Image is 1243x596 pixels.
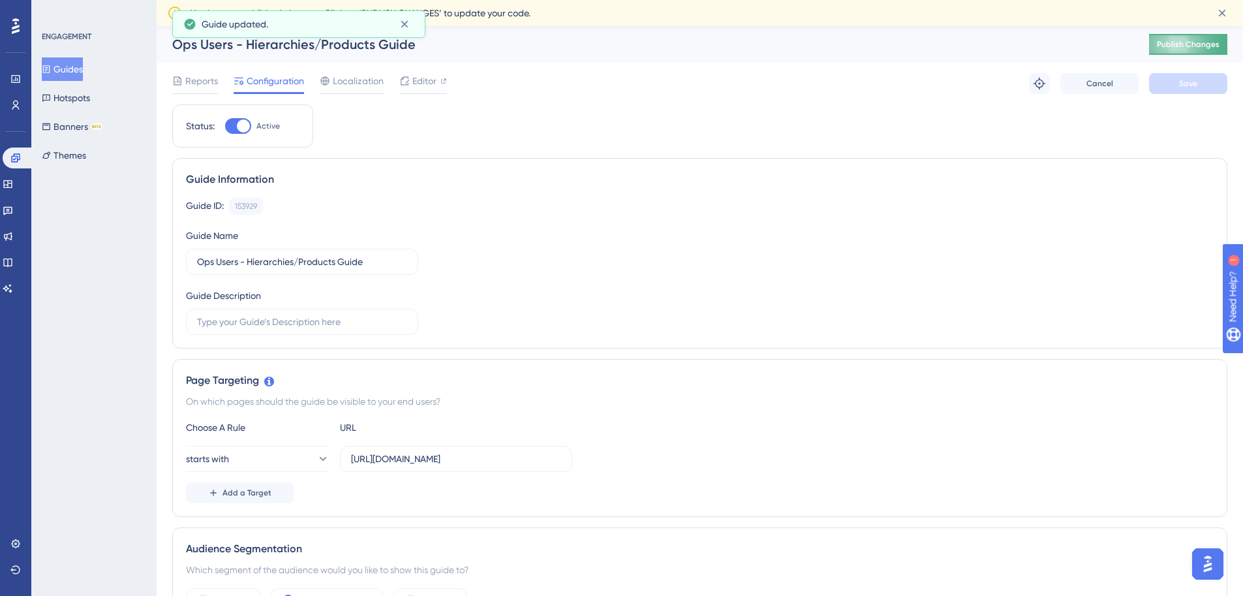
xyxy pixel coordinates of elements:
[197,315,407,329] input: Type your Guide’s Description here
[197,255,407,269] input: Type your Guide’s Name here
[1060,73,1139,94] button: Cancel
[42,31,91,42] div: ENGAGEMENT
[247,73,304,89] span: Configuration
[340,420,483,435] div: URL
[31,3,82,19] span: Need Help?
[1179,78,1197,89] span: Save
[42,86,90,110] button: Hotspots
[42,144,86,167] button: Themes
[186,118,215,134] div: Status:
[186,541,1214,557] div: Audience Segmentation
[172,35,1116,54] div: Ops Users - Hierarchies/Products Guide
[186,420,330,435] div: Choose A Rule
[186,198,224,215] div: Guide ID:
[91,123,102,130] div: BETA
[91,7,95,17] div: 1
[42,57,83,81] button: Guides
[256,121,280,131] span: Active
[191,5,530,21] span: You have unpublished changes. Click on ‘PUBLISH CHANGES’ to update your code.
[186,228,238,243] div: Guide Name
[1188,544,1227,584] iframe: UserGuiding AI Assistant Launcher
[186,562,1214,578] div: Which segment of the audience would you like to show this guide to?
[202,16,268,32] span: Guide updated.
[42,115,102,138] button: BannersBETA
[333,73,384,89] span: Localization
[1149,34,1227,55] button: Publish Changes
[223,488,271,498] span: Add a Target
[412,73,437,89] span: Editor
[186,482,294,503] button: Add a Target
[186,394,1214,409] div: On which pages should the guide be visible to your end users?
[351,452,561,466] input: yourwebsite.com/path
[186,288,261,304] div: Guide Description
[186,373,1214,388] div: Page Targeting
[1157,39,1220,50] span: Publish Changes
[186,446,330,472] button: starts with
[235,201,257,212] div: 153929
[186,451,229,467] span: starts with
[1149,73,1227,94] button: Save
[185,73,218,89] span: Reports
[186,172,1214,187] div: Guide Information
[1086,78,1113,89] span: Cancel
